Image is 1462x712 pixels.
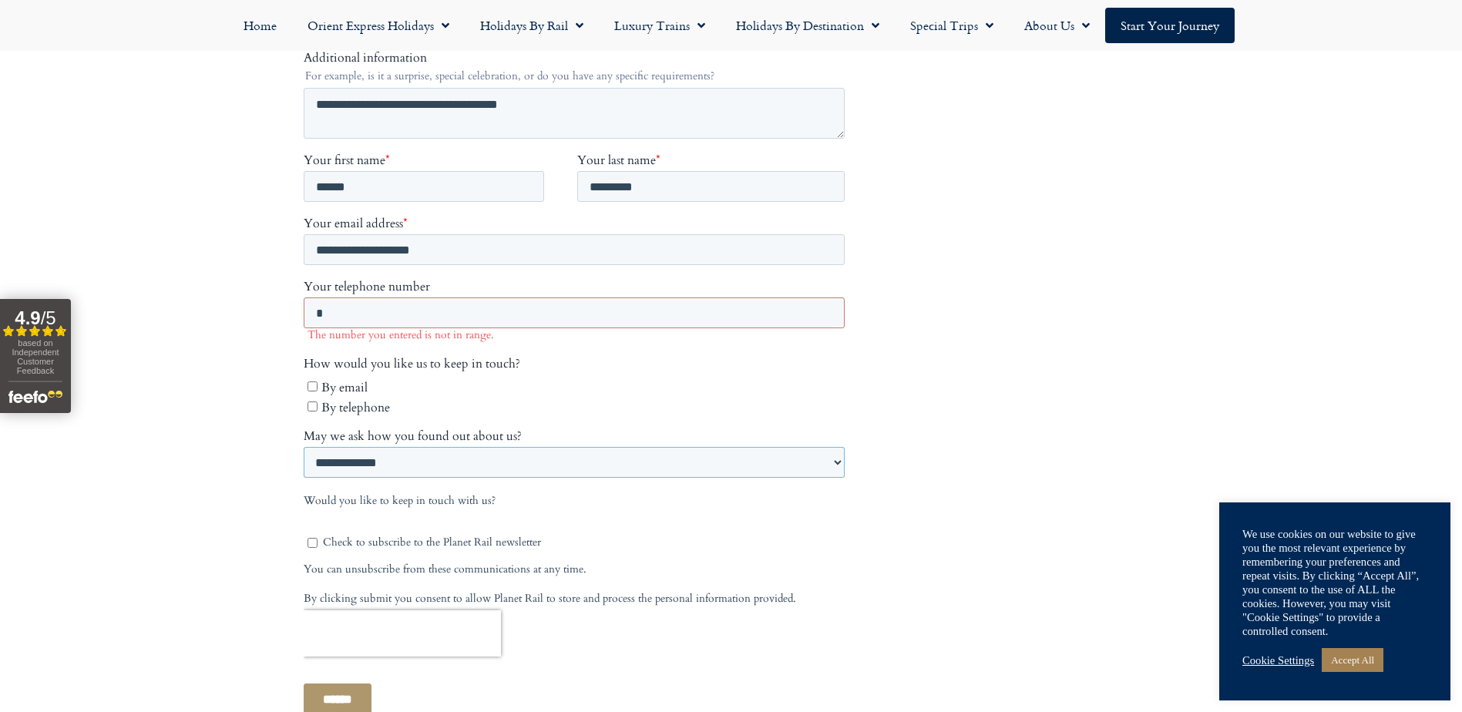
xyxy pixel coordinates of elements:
div: We use cookies on our website to give you the most relevant experience by remembering your prefer... [1242,527,1427,638]
a: Holidays by Destination [721,8,895,43]
a: Orient Express Holidays [292,8,465,43]
nav: Menu [8,8,1454,43]
a: Start your Journey [1105,8,1235,43]
a: Holidays by Rail [465,8,599,43]
a: Accept All [1322,648,1383,672]
a: Home [228,8,292,43]
a: About Us [1009,8,1105,43]
a: Special Trips [895,8,1009,43]
a: Cookie Settings [1242,653,1314,667]
a: Luxury Trains [599,8,721,43]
